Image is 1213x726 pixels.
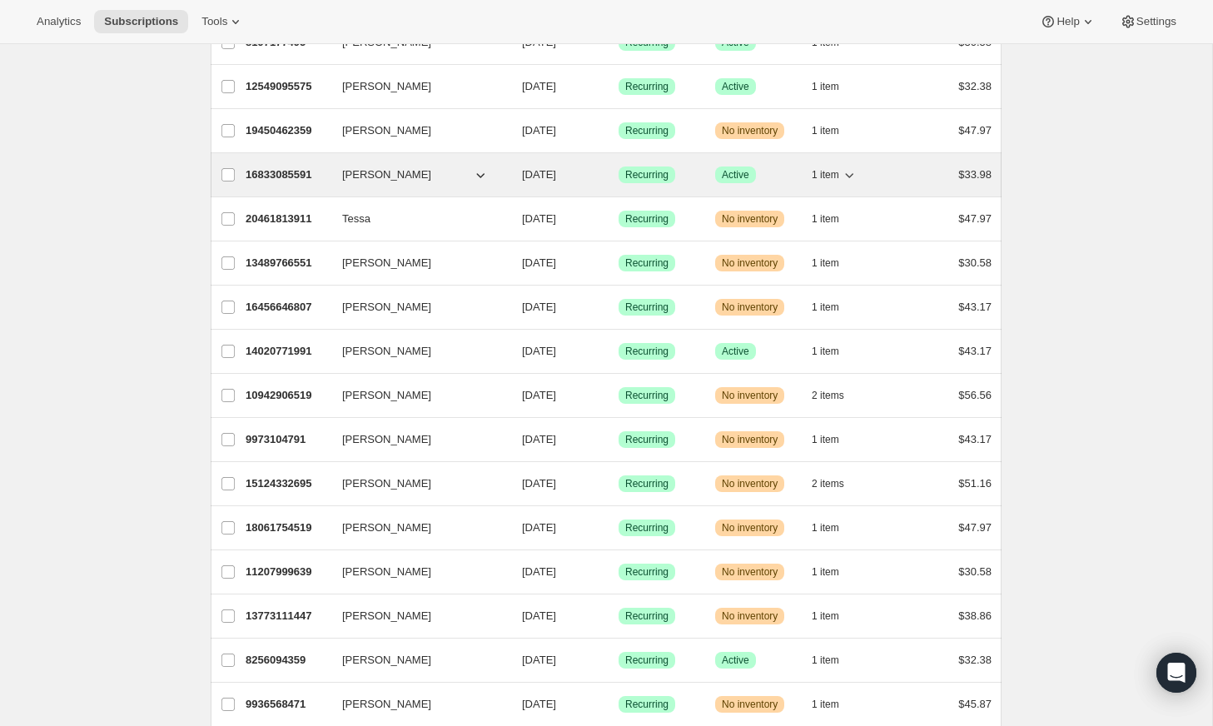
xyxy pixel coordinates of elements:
span: No inventory [722,212,778,226]
span: [DATE] [522,521,556,534]
p: 10942906519 [246,387,329,404]
button: [PERSON_NAME] [332,162,499,188]
span: $47.97 [958,521,992,534]
button: 1 item [812,340,858,363]
span: 1 item [812,212,839,226]
button: [PERSON_NAME] [332,382,499,409]
div: 16833085591[PERSON_NAME][DATE]SuccessRecurringSuccessActive1 item$33.98 [246,163,992,186]
p: 15124332695 [246,475,329,492]
p: 19450462359 [246,122,329,139]
div: 9936568471[PERSON_NAME][DATE]SuccessRecurringWarningNo inventory1 item$45.87 [246,693,992,716]
span: No inventory [722,565,778,579]
span: [DATE] [522,433,556,445]
span: 1 item [812,698,839,711]
span: $56.56 [958,389,992,401]
span: [DATE] [522,256,556,269]
button: Subscriptions [94,10,188,33]
span: Help [1056,15,1079,28]
span: [DATE] [522,168,556,181]
div: 14020771991[PERSON_NAME][DATE]SuccessRecurringSuccessActive1 item$43.17 [246,340,992,363]
span: 1 item [812,345,839,358]
span: No inventory [722,301,778,314]
span: 1 item [812,433,839,446]
span: $32.38 [958,80,992,92]
button: [PERSON_NAME] [332,470,499,497]
div: 10942906519[PERSON_NAME][DATE]SuccessRecurringWarningNo inventory2 items$56.56 [246,384,992,407]
span: 1 item [812,80,839,93]
span: 1 item [812,256,839,270]
p: 12549095575 [246,78,329,95]
div: Open Intercom Messenger [1156,653,1196,693]
span: [DATE] [522,477,556,490]
span: 1 item [812,609,839,623]
p: 16456646807 [246,299,329,316]
span: Active [722,345,749,358]
span: [PERSON_NAME] [342,122,431,139]
span: 2 items [812,477,844,490]
button: Tools [191,10,254,33]
span: $30.58 [958,256,992,269]
span: $32.38 [958,654,992,666]
span: $38.86 [958,609,992,622]
span: $30.58 [958,565,992,578]
span: [PERSON_NAME] [342,255,431,271]
button: 1 item [812,649,858,672]
button: [PERSON_NAME] [332,647,499,674]
span: Recurring [625,80,669,93]
span: [DATE] [522,389,556,401]
button: 1 item [812,428,858,451]
button: 1 item [812,693,858,716]
span: $43.17 [958,433,992,445]
span: No inventory [722,609,778,623]
div: 11207999639[PERSON_NAME][DATE]SuccessRecurringWarningNo inventory1 item$30.58 [246,560,992,584]
span: [DATE] [522,80,556,92]
span: [PERSON_NAME] [342,564,431,580]
span: [PERSON_NAME] [342,520,431,536]
div: 20461813911Tessa[DATE]SuccessRecurringWarningNo inventory1 item$47.97 [246,207,992,231]
span: 1 item [812,654,839,667]
span: 1 item [812,168,839,181]
button: [PERSON_NAME] [332,73,499,100]
p: 8256094359 [246,652,329,669]
button: 1 item [812,251,858,275]
span: $51.16 [958,477,992,490]
p: 13773111447 [246,608,329,624]
p: 20461813911 [246,211,329,227]
div: 16456646807[PERSON_NAME][DATE]SuccessRecurringWarningNo inventory1 item$43.17 [246,296,992,319]
span: [PERSON_NAME] [342,387,431,404]
span: $43.17 [958,345,992,357]
span: $47.97 [958,124,992,137]
p: 11207999639 [246,564,329,580]
span: [PERSON_NAME] [342,652,431,669]
p: 18061754519 [246,520,329,536]
span: 2 items [812,389,844,402]
button: 1 item [812,560,858,584]
button: 1 item [812,75,858,98]
button: 1 item [812,516,858,540]
button: [PERSON_NAME] [332,338,499,365]
span: No inventory [722,698,778,711]
span: No inventory [722,256,778,270]
span: Subscriptions [104,15,178,28]
span: Recurring [625,433,669,446]
span: [DATE] [522,654,556,666]
span: [PERSON_NAME] [342,299,431,316]
span: 1 item [812,124,839,137]
button: [PERSON_NAME] [332,294,499,321]
button: 1 item [812,604,858,628]
span: [DATE] [522,345,556,357]
p: 14020771991 [246,343,329,360]
span: $33.98 [958,168,992,181]
button: [PERSON_NAME] [332,603,499,629]
div: 15124332695[PERSON_NAME][DATE]SuccessRecurringWarningNo inventory2 items$51.16 [246,472,992,495]
span: Recurring [625,124,669,137]
span: Recurring [625,521,669,535]
button: [PERSON_NAME] [332,515,499,541]
span: [PERSON_NAME] [342,343,431,360]
span: $45.87 [958,698,992,710]
span: $47.97 [958,212,992,225]
span: Analytics [37,15,81,28]
span: Recurring [625,654,669,667]
span: No inventory [722,433,778,446]
span: $43.17 [958,301,992,313]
